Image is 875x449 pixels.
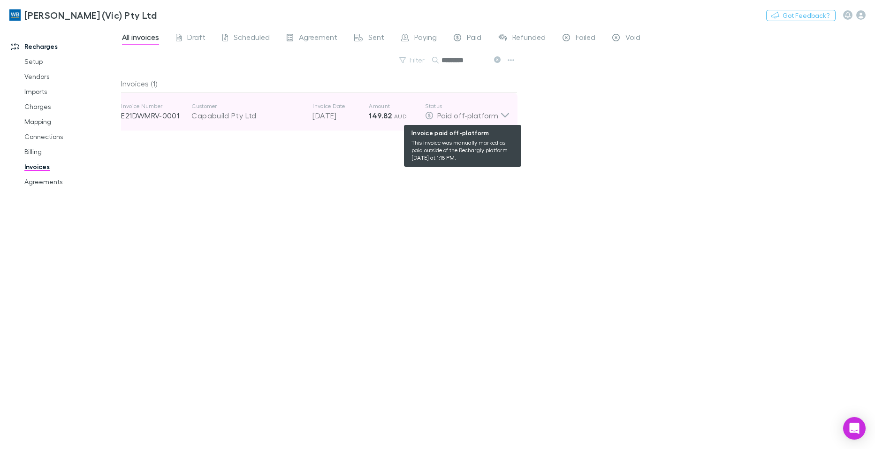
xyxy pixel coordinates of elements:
[114,93,517,131] div: Invoice NumberE21DWMRV-0001CustomerCapabuild Pty LtdInvoice Date[DATE]Amount149.82 AUDStatus
[369,102,425,110] p: Amount
[191,110,303,121] div: Capabuild Pty Ltd
[15,99,126,114] a: Charges
[4,4,162,26] a: [PERSON_NAME] (Vic) Pty Ltd
[15,144,126,159] a: Billing
[843,417,866,440] div: Open Intercom Messenger
[122,32,159,45] span: All invoices
[187,32,205,45] span: Draft
[414,32,437,45] span: Paying
[395,54,430,66] button: Filter
[15,69,126,84] a: Vendors
[191,102,303,110] p: Customer
[9,9,21,21] img: William Buck (Vic) Pty Ltd's Logo
[425,102,500,110] p: Status
[312,102,369,110] p: Invoice Date
[15,84,126,99] a: Imports
[234,32,270,45] span: Scheduled
[766,10,836,21] button: Got Feedback?
[15,174,126,189] a: Agreements
[369,111,392,120] strong: 149.82
[625,32,640,45] span: Void
[312,110,369,121] p: [DATE]
[467,32,481,45] span: Paid
[2,39,126,54] a: Recharges
[394,113,407,120] span: AUD
[15,114,126,129] a: Mapping
[368,32,384,45] span: Sent
[437,111,498,120] span: Paid off-platform
[15,159,126,174] a: Invoices
[576,32,595,45] span: Failed
[24,9,157,21] h3: [PERSON_NAME] (Vic) Pty Ltd
[15,129,126,144] a: Connections
[121,102,191,110] p: Invoice Number
[121,110,191,121] p: E21DWMRV-0001
[512,32,546,45] span: Refunded
[15,54,126,69] a: Setup
[299,32,337,45] span: Agreement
